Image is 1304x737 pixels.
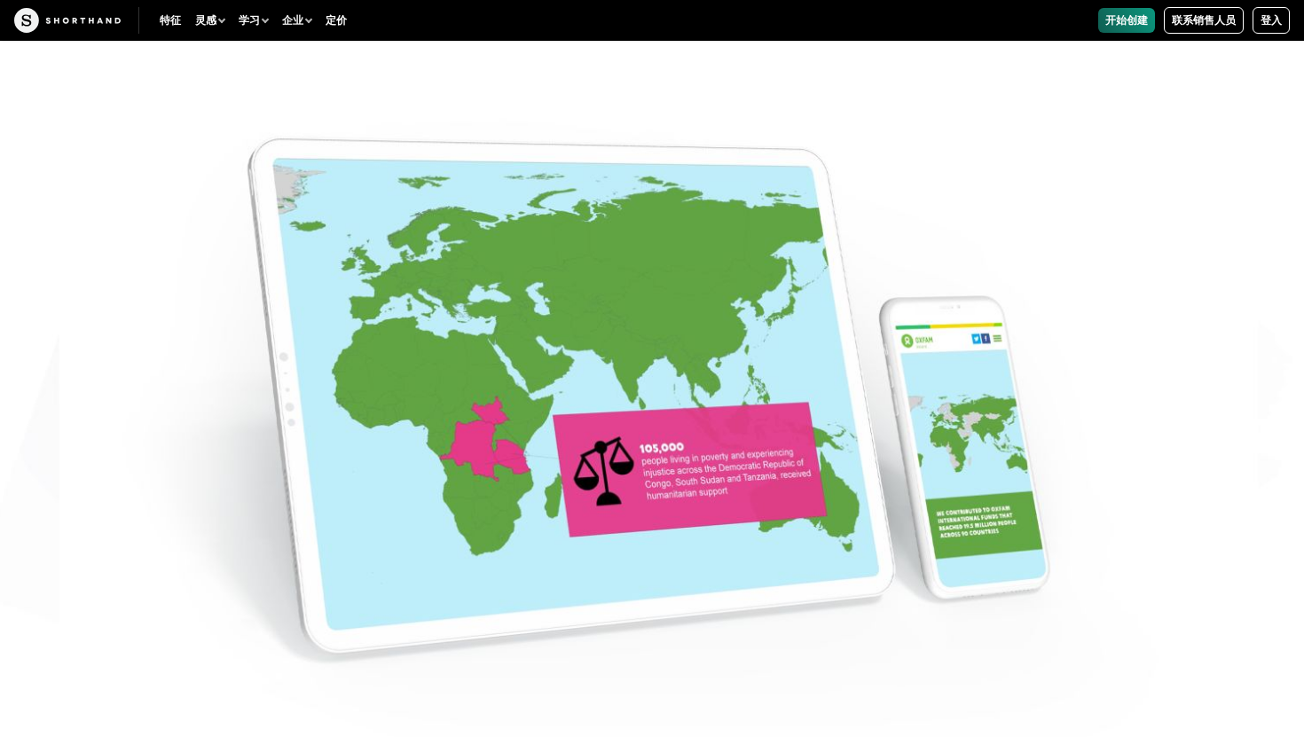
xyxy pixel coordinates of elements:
[275,8,318,33] button: 企业
[1098,8,1155,33] a: 开始创建
[1164,7,1244,34] a: 联系销售人员
[1105,14,1148,27] font: 开始创建
[232,8,275,33] button: 学习
[1172,14,1236,27] font: 联系销售人员
[282,14,303,27] font: 企业
[195,14,216,27] font: 灵感
[1261,14,1282,27] font: 登入
[326,14,347,27] font: 定价
[160,14,181,27] font: 特征
[153,8,188,33] a: 特征
[318,8,354,33] a: 定价
[188,8,232,33] button: 灵感
[239,14,260,27] font: 学习
[1253,7,1290,34] a: 登入
[14,8,121,33] img: 工艺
